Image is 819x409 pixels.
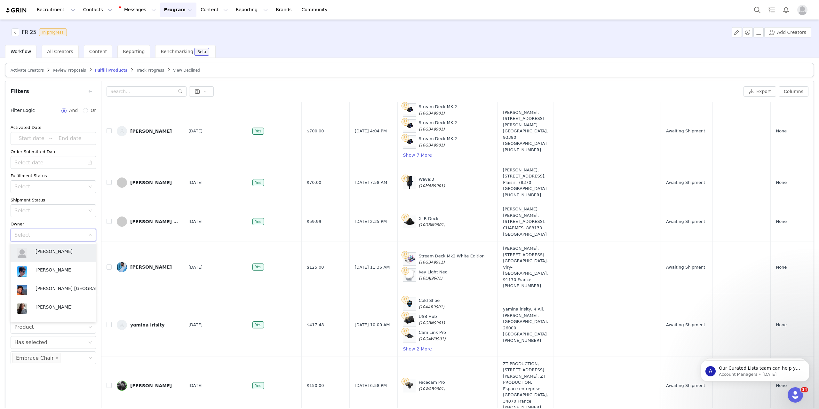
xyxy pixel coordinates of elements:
[197,3,232,17] button: Content
[53,134,87,143] input: End date
[765,3,779,17] a: Tasks
[355,264,390,271] span: [DATE] 11:36 AM
[117,262,178,272] a: [PERSON_NAME]
[419,143,445,147] span: (10GBA9901)
[419,104,457,116] div: Stream Deck MK.2
[12,353,60,363] li: Embrace Chair
[419,305,444,309] span: (10AAR9901)
[779,86,808,97] button: Columns
[88,209,92,213] i: icon: down
[12,28,69,36] span: [object Object]
[307,179,322,186] span: $70.00
[355,179,387,186] span: [DATE] 7:58 AM
[130,219,178,224] div: [PERSON_NAME] [PERSON_NAME]
[14,321,34,333] div: Product
[79,3,116,17] button: Contacts
[14,336,47,349] div: Has selected
[691,347,819,392] iframe: Intercom notifications message
[307,322,324,328] span: $417.48
[188,179,203,186] span: [DATE]
[252,218,264,225] span: Yes
[116,3,160,17] button: Messages
[17,248,27,258] img: placeholder-profile.jpg
[117,381,127,391] img: f5106481-935c-4b9f-8c4b-c7fdb39fda04--s.jpg
[419,260,445,264] span: (10GBA9911)
[11,197,96,203] div: Shipment Status
[36,285,106,292] p: [PERSON_NAME] [GEOGRAPHIC_DATA]
[503,167,548,198] div: [PERSON_NAME], [STREET_ADDRESS]. Plaisir, 78370 [GEOGRAPHIC_DATA]
[117,126,127,136] img: d19f2de9-a5f4-49fc-a104-0313dbe320d9--s.jpg
[188,382,203,389] span: [DATE]
[403,215,416,228] img: Product Image
[117,381,178,391] a: [PERSON_NAME]
[403,331,416,340] img: Product Image
[307,382,324,389] span: $150.00
[11,88,29,95] span: Filters
[252,179,264,186] span: Yes
[88,325,92,330] i: icon: down
[419,297,444,310] div: Cold Shoe
[36,248,90,255] p: [PERSON_NAME]
[419,321,445,325] span: (10GBN9901)
[89,49,107,54] span: Content
[503,206,548,237] div: [PERSON_NAME] [PERSON_NAME], [STREET_ADDRESS]. CHARMES, 888130 [GEOGRAPHIC_DATA]
[11,156,96,169] input: Select date
[55,356,59,360] i: icon: close
[307,264,324,271] span: $125.00
[188,218,203,225] span: [DATE]
[14,208,85,214] div: Select
[117,177,178,188] a: [PERSON_NAME]
[403,254,416,264] img: Product Image
[88,160,92,165] i: icon: calendar
[419,127,445,131] span: (10GBA9901)
[107,86,187,97] input: Search...
[307,128,324,134] span: $700.00
[36,322,90,329] p: [PERSON_NAME] .
[5,7,28,13] img: grin logo
[503,283,548,289] div: [PHONE_NUMBER]
[666,382,705,389] span: Awaiting Shipment
[160,3,196,17] button: Program
[11,149,96,155] div: Order Submitted Date
[355,218,387,225] span: [DATE] 2:35 PM
[117,320,127,330] img: placeholder-contacts.jpeg
[95,68,128,73] span: Fulfill Products
[22,28,36,36] h3: FR 25
[130,180,172,185] div: [PERSON_NAME]
[252,321,264,328] span: Yes
[743,86,776,97] button: Export
[53,68,86,73] span: Review Proposals
[197,50,206,54] div: Beta
[117,126,178,136] a: [PERSON_NAME]
[419,276,442,280] span: (10LAJ9901)
[503,337,548,344] div: [PHONE_NUMBER]
[355,322,390,328] span: [DATE] 10:00 AM
[117,320,178,330] a: yamina irisity
[130,322,165,327] div: yamina irisity
[11,173,96,179] div: Fulfillment Status
[272,3,297,17] a: Brands
[779,3,793,17] button: Notifications
[252,263,264,271] span: Yes
[503,109,548,153] div: [PERSON_NAME], [STREET_ADDRESS][PERSON_NAME]. [GEOGRAPHIC_DATA], 93380 [GEOGRAPHIC_DATA]
[178,89,183,94] i: icon: search
[666,179,705,186] span: Awaiting Shipment
[136,68,164,73] span: Track Progress
[764,27,811,37] button: Add Creators
[123,49,145,54] span: Reporting
[252,382,264,389] span: Yes
[298,3,334,17] a: Community
[117,262,127,272] img: 5c0786b7-1b92-4402-a6d9-c3f1c4650e6b.jpg
[419,313,445,326] div: USB Hub
[419,111,445,115] span: (10GBA9901)
[33,3,79,17] button: Recruitment
[419,120,457,132] div: Stream Deck MK.2
[88,341,92,345] i: icon: down
[17,303,27,314] img: 269088fd-a020-46f4-a630-245f5c26ee08.jpg
[11,221,96,227] div: Owner
[666,322,705,328] span: Awaiting Shipment
[355,382,387,389] span: [DATE] 6:58 PM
